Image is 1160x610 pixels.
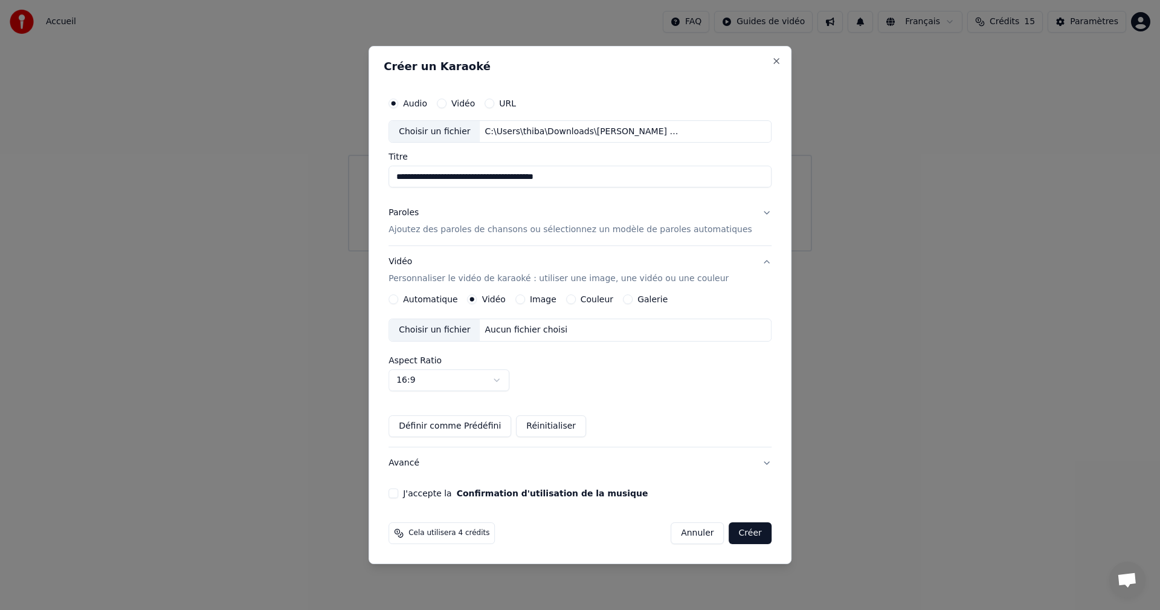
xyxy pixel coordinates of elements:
button: Définir comme Prédéfini [388,415,511,437]
button: VidéoPersonnaliser le vidéo de karaoké : utiliser une image, une vidéo ou une couleur [388,247,772,295]
label: Vidéo [451,99,475,108]
div: Vidéo [388,256,729,285]
button: ParolesAjoutez des paroles de chansons ou sélectionnez un modèle de paroles automatiques [388,198,772,246]
button: J'accepte la [457,489,648,498]
div: C:\Users\thiba\Downloads\[PERSON_NAME] - Le chasseur (Audio Officiel).mp3 [480,126,686,138]
h2: Créer un Karaoké [384,61,776,72]
label: J'accepte la [403,489,648,498]
div: Paroles [388,207,419,219]
div: Aucun fichier choisi [480,324,573,336]
label: Titre [388,153,772,161]
label: Image [530,295,556,303]
p: Ajoutez des paroles de chansons ou sélectionnez un modèle de paroles automatiques [388,224,752,236]
label: Audio [403,99,427,108]
label: Couleur [581,295,613,303]
button: Avancé [388,447,772,479]
label: URL [499,99,516,108]
button: Annuler [671,522,724,544]
div: Choisir un fichier [389,319,480,341]
div: VidéoPersonnaliser le vidéo de karaoké : utiliser une image, une vidéo ou une couleur [388,294,772,447]
button: Créer [729,522,772,544]
label: Galerie [637,295,668,303]
p: Personnaliser le vidéo de karaoké : utiliser une image, une vidéo ou une couleur [388,273,729,285]
div: Choisir un fichier [389,121,480,143]
label: Automatique [403,295,457,303]
label: Aspect Ratio [388,356,772,365]
span: Cela utilisera 4 crédits [408,528,489,538]
label: Vidéo [482,295,506,303]
button: Réinitialiser [516,415,586,437]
